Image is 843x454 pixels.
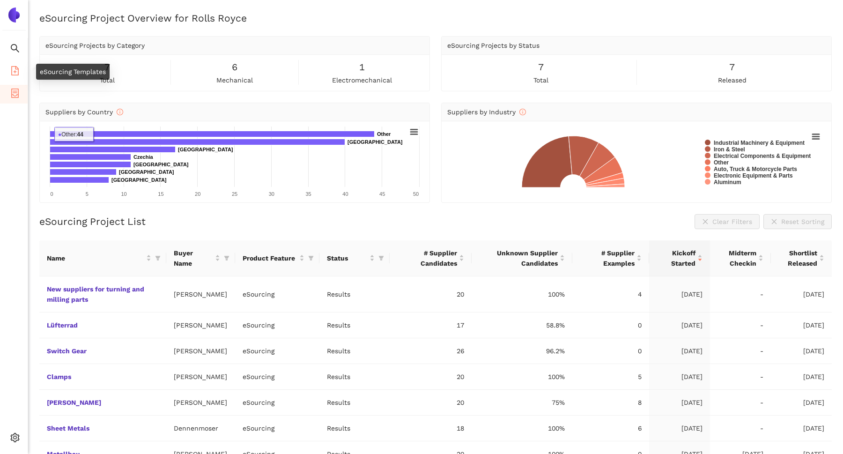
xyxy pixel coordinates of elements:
[649,313,710,338] td: [DATE]
[235,390,319,416] td: eSourcing
[714,153,811,159] text: Electrical Components & Equipment
[45,42,145,49] span: eSourcing Projects by Category
[195,191,200,197] text: 20
[714,166,797,172] text: Auto, Truck & Motorcycle Parts
[572,276,649,313] td: 4
[377,251,386,265] span: filter
[657,248,695,268] span: Kickoff Started
[269,191,274,197] text: 30
[390,338,472,364] td: 26
[649,276,710,313] td: [DATE]
[771,416,832,441] td: [DATE]
[235,364,319,390] td: eSourcing
[710,338,771,364] td: -
[519,109,526,115] span: info-circle
[472,240,572,276] th: this column's title is Unknown Supplier Candidates,this column is sortable
[327,253,368,263] span: Status
[10,430,20,448] span: setting
[232,191,237,197] text: 25
[390,240,472,276] th: this column's title is # Supplier Candidates,this column is sortable
[235,313,319,338] td: eSourcing
[86,191,89,197] text: 5
[472,390,572,416] td: 75%
[714,179,741,186] text: Aluminum
[319,390,390,416] td: Results
[166,240,235,276] th: this column's title is Buyer Name,this column is sortable
[332,75,392,85] span: electromechanical
[10,63,20,82] span: file-add
[390,364,472,390] td: 20
[572,338,649,364] td: 0
[572,313,649,338] td: 0
[166,338,235,364] td: [PERSON_NAME]
[342,191,348,197] text: 40
[224,255,229,261] span: filter
[714,172,793,179] text: Electronic Equipment & Parts
[778,248,817,268] span: Shortlist Released
[319,313,390,338] td: Results
[235,240,319,276] th: this column's title is Product Feature,this column is sortable
[538,60,544,74] span: 7
[235,416,319,441] td: eSourcing
[319,276,390,313] td: Results
[10,85,20,104] span: container
[39,215,146,228] h2: eSourcing Project List
[153,251,163,265] span: filter
[50,191,53,197] text: 0
[7,7,22,22] img: Logo
[308,255,314,261] span: filter
[771,390,832,416] td: [DATE]
[710,416,771,441] td: -
[232,60,237,74] span: 6
[155,255,161,261] span: filter
[717,248,756,268] span: Midterm Checkin
[572,390,649,416] td: 8
[319,240,390,276] th: this column's title is Status,this column is sortable
[580,248,635,268] span: # Supplier Examples
[472,338,572,364] td: 96.2%
[771,364,832,390] td: [DATE]
[649,338,710,364] td: [DATE]
[319,338,390,364] td: Results
[235,276,319,313] td: eSourcing
[45,108,123,116] span: Suppliers by Country
[390,313,472,338] td: 17
[472,416,572,441] td: 100%
[178,147,233,152] text: [GEOGRAPHIC_DATA]
[100,75,115,85] span: total
[714,140,805,146] text: Industrial Machinery & Equipment
[695,214,760,229] button: closeClear Filters
[390,390,472,416] td: 20
[47,253,144,263] span: Name
[39,11,832,25] h2: eSourcing Project Overview for Rolls Royce
[729,60,735,74] span: 7
[235,338,319,364] td: eSourcing
[319,364,390,390] td: Results
[36,64,110,80] div: eSourcing Templates
[649,416,710,441] td: [DATE]
[710,276,771,313] td: -
[166,313,235,338] td: [PERSON_NAME]
[390,276,472,313] td: 20
[771,240,832,276] th: this column's title is Shortlist Released,this column is sortable
[111,177,167,183] text: [GEOGRAPHIC_DATA]
[158,191,163,197] text: 15
[222,246,231,270] span: filter
[166,390,235,416] td: [PERSON_NAME]
[710,240,771,276] th: this column's title is Midterm Checkin,this column is sortable
[710,313,771,338] td: -
[472,276,572,313] td: 100%
[348,139,403,145] text: [GEOGRAPHIC_DATA]
[771,276,832,313] td: [DATE]
[397,248,457,268] span: # Supplier Candidates
[305,191,311,197] text: 35
[771,338,832,364] td: [DATE]
[472,364,572,390] td: 100%
[710,364,771,390] td: -
[572,416,649,441] td: 6
[710,390,771,416] td: -
[379,191,385,197] text: 45
[306,251,316,265] span: filter
[216,75,253,85] span: mechanical
[10,40,20,59] span: search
